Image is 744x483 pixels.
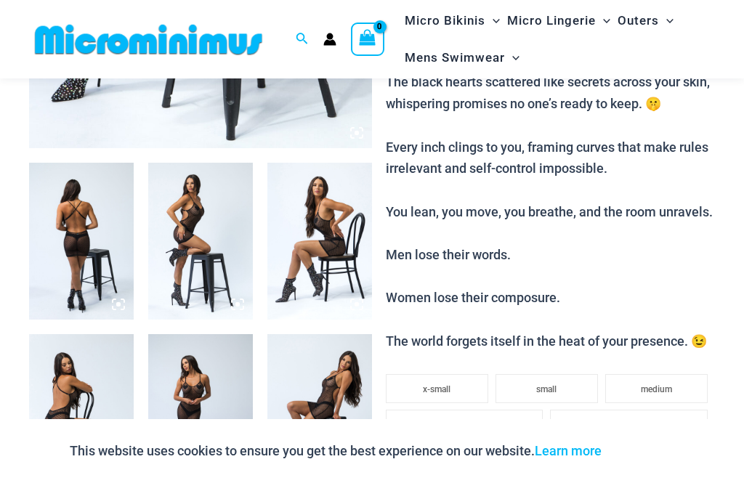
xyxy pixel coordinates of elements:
li: small [496,374,598,403]
span: x-small [423,384,450,394]
span: small [536,384,557,394]
span: Mens Swimwear [405,39,505,76]
img: Delta Black Hearts 5612 Dress [267,163,372,320]
a: Search icon link [296,31,309,49]
img: MM SHOP LOGO FLAT [29,23,268,56]
span: Outers [618,2,659,39]
li: x-small [386,374,488,403]
li: medium [605,374,708,403]
img: Delta Black Hearts 5612 Dress [148,163,253,320]
span: Menu Toggle [596,2,610,39]
img: Delta Black Hearts 5612 Dress [29,163,134,320]
span: Menu Toggle [659,2,674,39]
span: medium [641,384,672,394]
li: x-large [550,410,708,439]
a: Micro BikinisMenu ToggleMenu Toggle [401,2,504,39]
span: Micro Lingerie [507,2,596,39]
button: Accept [612,434,674,468]
a: Account icon link [323,33,336,46]
p: This website uses cookies to ensure you get the best experience on our website. [70,440,602,462]
a: Mens SwimwearMenu ToggleMenu Toggle [401,39,523,76]
a: View Shopping Cart, empty [351,23,384,56]
a: Micro LingerieMenu ToggleMenu Toggle [504,2,614,39]
a: OutersMenu ToggleMenu Toggle [614,2,677,39]
li: large [386,410,543,439]
a: Learn more [535,443,602,458]
span: Micro Bikinis [405,2,485,39]
span: Menu Toggle [485,2,500,39]
span: Menu Toggle [505,39,519,76]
